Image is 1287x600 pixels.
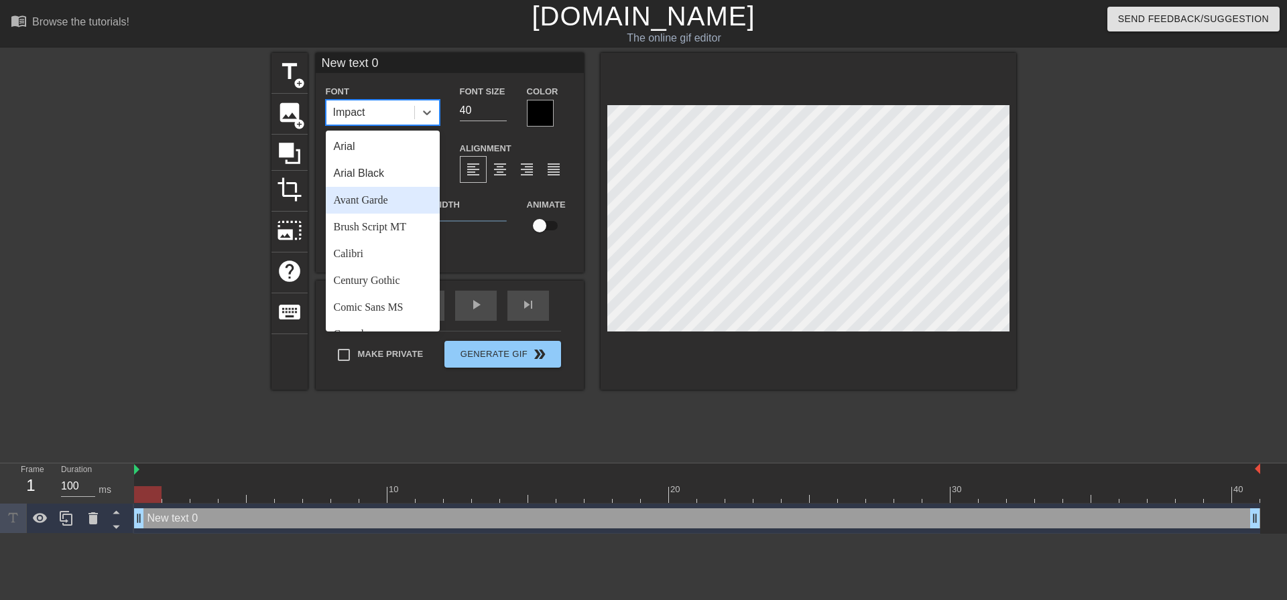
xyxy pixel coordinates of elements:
[326,267,440,294] div: Century Gothic
[358,348,424,361] span: Make Private
[520,297,536,313] span: skip_next
[436,30,912,46] div: The online gif editor
[277,100,302,125] span: image
[468,297,484,313] span: play_arrow
[277,258,302,284] span: help
[465,161,481,177] span: format_align_left
[326,133,440,160] div: Arial
[460,85,505,98] label: Font Size
[1255,463,1260,474] img: bound-end.png
[326,187,440,214] div: Avant Garde
[11,463,51,502] div: Frame
[444,341,560,368] button: Generate Gif
[277,59,302,84] span: title
[277,299,302,325] span: keyboard
[11,13,129,33] a: Browse the tutorials!
[294,78,305,89] span: add_circle
[132,512,145,525] span: drag_handle
[326,85,349,98] label: Font
[61,466,92,474] label: Duration
[1233,483,1245,496] div: 40
[326,214,440,240] div: Brush Script MT
[333,104,365,121] div: Impact
[389,483,401,496] div: 10
[21,473,41,498] div: 1
[450,346,555,362] span: Generate Gif
[294,119,305,130] span: add_circle
[460,142,511,155] label: Alignment
[952,483,964,496] div: 30
[277,218,302,243] span: photo_size_select_large
[1118,11,1269,27] span: Send Feedback/Suggestion
[326,294,440,321] div: Comic Sans MS
[532,1,755,31] a: [DOMAIN_NAME]
[326,160,440,187] div: Arial Black
[326,240,440,267] div: Calibri
[519,161,535,177] span: format_align_right
[492,161,508,177] span: format_align_center
[527,198,566,212] label: Animate
[546,161,562,177] span: format_align_justify
[11,13,27,29] span: menu_book
[326,321,440,348] div: Consolas
[99,483,111,497] div: ms
[1107,7,1280,31] button: Send Feedback/Suggestion
[532,346,548,362] span: double_arrow
[32,16,129,27] div: Browse the tutorials!
[1248,512,1262,525] span: drag_handle
[527,85,558,98] label: Color
[670,483,682,496] div: 20
[277,177,302,202] span: crop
